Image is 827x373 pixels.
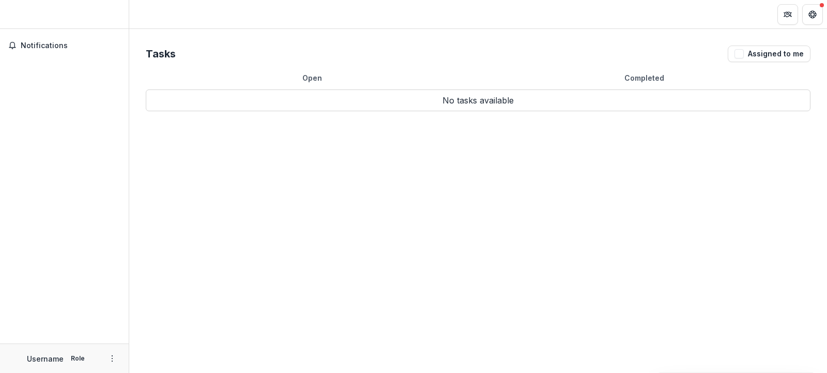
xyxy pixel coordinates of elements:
[777,4,798,25] button: Partners
[728,46,810,62] button: Assigned to me
[146,89,810,111] p: No tasks available
[106,352,118,365] button: More
[146,70,478,85] button: Open
[68,354,88,363] p: Role
[802,4,823,25] button: Get Help
[478,70,810,85] button: Completed
[21,41,120,50] span: Notifications
[27,353,64,364] p: Username
[146,48,176,60] h2: Tasks
[4,37,125,54] button: Notifications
